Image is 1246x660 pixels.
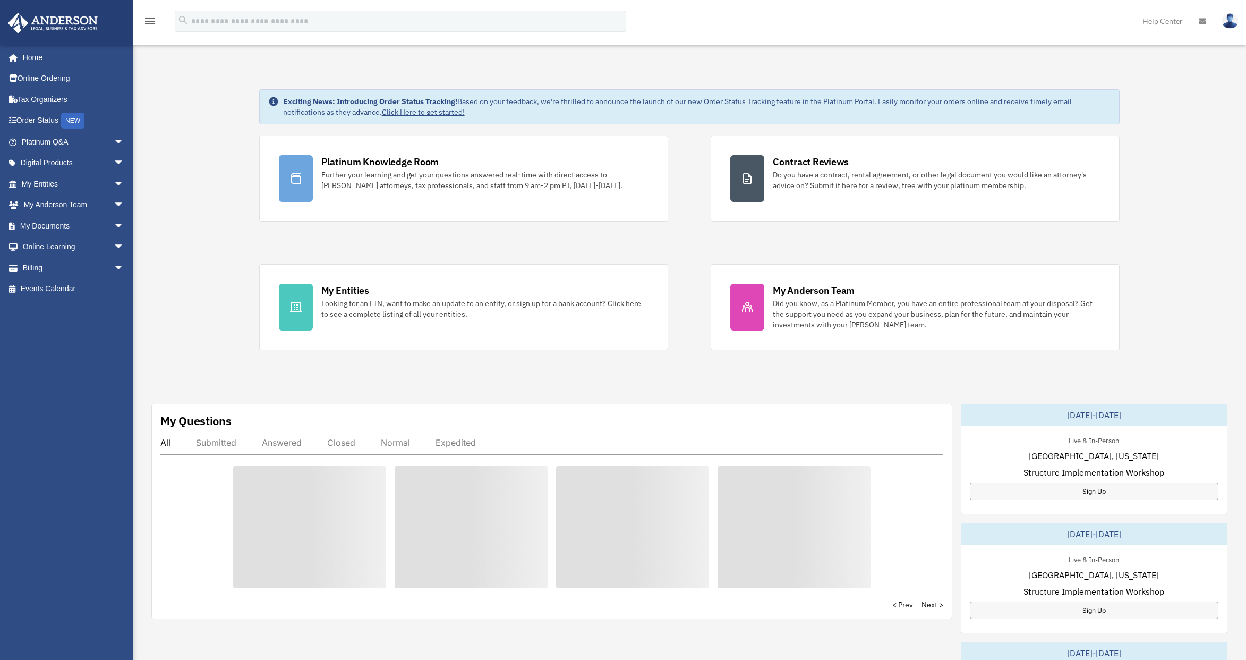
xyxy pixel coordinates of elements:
a: Order StatusNEW [7,110,140,132]
span: arrow_drop_down [114,173,135,195]
span: arrow_drop_down [114,153,135,174]
a: Online Learningarrow_drop_down [7,236,140,258]
a: My Entitiesarrow_drop_down [7,173,140,194]
a: Digital Productsarrow_drop_down [7,153,140,174]
a: Contract Reviews Do you have a contract, rental agreement, or other legal document you would like... [711,136,1120,222]
div: Looking for an EIN, want to make an update to an entity, or sign up for a bank account? Click her... [321,298,648,319]
span: [GEOGRAPHIC_DATA], [US_STATE] [1029,450,1159,462]
a: Sign Up [970,602,1219,619]
a: Events Calendar [7,278,140,300]
img: Anderson Advisors Platinum Portal [5,13,101,33]
span: arrow_drop_down [114,236,135,258]
span: arrow_drop_down [114,194,135,216]
strong: Exciting News: Introducing Order Status Tracking! [283,97,457,106]
div: Live & In-Person [1060,553,1128,564]
div: Do you have a contract, rental agreement, or other legal document you would like an attorney's ad... [773,170,1100,191]
div: My Questions [160,413,232,429]
i: search [177,14,189,26]
div: My Entities [321,284,369,297]
span: arrow_drop_down [114,215,135,237]
div: Based on your feedback, we're thrilled to announce the launch of our new Order Status Tracking fe... [283,96,1111,117]
div: My Anderson Team [773,284,855,297]
a: Next > [921,599,943,610]
div: Submitted [196,437,236,448]
a: Platinum Knowledge Room Further your learning and get your questions answered real-time with dire... [259,136,668,222]
div: Closed [327,437,355,448]
div: Platinum Knowledge Room [321,155,439,168]
a: My Anderson Teamarrow_drop_down [7,194,140,216]
a: My Documentsarrow_drop_down [7,215,140,236]
div: Did you know, as a Platinum Member, you have an entire professional team at your disposal? Get th... [773,298,1100,330]
a: Home [7,47,135,68]
span: arrow_drop_down [114,257,135,279]
div: Further your learning and get your questions answered real-time with direct access to [PERSON_NAM... [321,170,648,191]
div: NEW [61,113,84,129]
span: Structure Implementation Workshop [1023,585,1164,598]
i: menu [143,15,156,28]
div: Contract Reviews [773,155,849,168]
div: Answered [262,437,302,448]
a: menu [143,19,156,28]
div: [DATE]-[DATE] [961,404,1227,426]
span: [GEOGRAPHIC_DATA], [US_STATE] [1029,569,1159,581]
img: User Pic [1222,13,1238,29]
a: My Anderson Team Did you know, as a Platinum Member, you have an entire professional team at your... [711,264,1120,350]
span: Structure Implementation Workshop [1023,466,1164,479]
a: Platinum Q&Aarrow_drop_down [7,131,140,153]
div: Live & In-Person [1060,434,1128,445]
a: < Prev [892,599,913,610]
a: Click Here to get started! [382,107,465,117]
a: Sign Up [970,483,1219,500]
div: All [160,437,170,448]
a: Online Ordering [7,68,140,89]
div: Normal [381,437,410,448]
a: Billingarrow_drop_down [7,257,140,278]
div: Expedited [436,437,476,448]
a: Tax Organizers [7,89,140,110]
a: My Entities Looking for an EIN, want to make an update to an entity, or sign up for a bank accoun... [259,264,668,350]
div: [DATE]-[DATE] [961,523,1227,545]
span: arrow_drop_down [114,131,135,153]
